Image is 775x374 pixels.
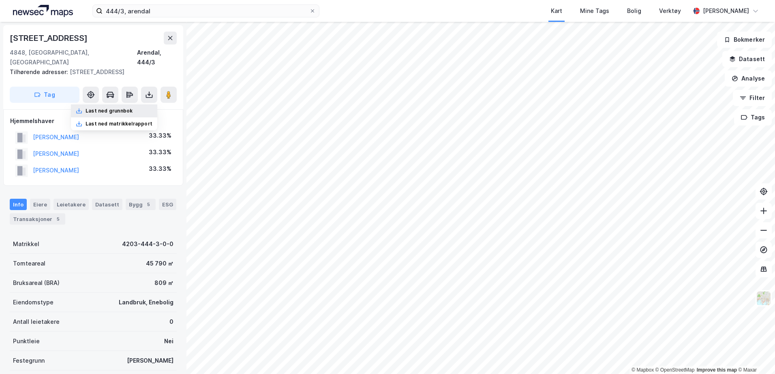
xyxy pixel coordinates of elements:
[126,199,156,210] div: Bygg
[10,87,79,103] button: Tag
[127,356,173,365] div: [PERSON_NAME]
[722,51,772,67] button: Datasett
[119,297,173,307] div: Landbruk, Enebolig
[13,278,60,288] div: Bruksareal (BRA)
[734,109,772,125] button: Tags
[627,6,641,16] div: Bolig
[92,199,122,210] div: Datasett
[13,336,40,346] div: Punktleie
[149,147,171,157] div: 33.33%
[551,6,562,16] div: Kart
[144,200,152,208] div: 5
[86,108,133,114] div: Last ned grunnbok
[154,278,173,288] div: 809 ㎡
[10,68,70,75] span: Tilhørende adresser:
[13,317,60,327] div: Antall leietakere
[580,6,609,16] div: Mine Tags
[697,367,737,373] a: Improve this map
[10,213,65,225] div: Transaksjoner
[10,67,170,77] div: [STREET_ADDRESS]
[756,291,771,306] img: Z
[13,5,73,17] img: logo.a4113a55bc3d86da70a041830d287a7e.svg
[734,335,775,374] iframe: Chat Widget
[10,48,137,67] div: 4848, [GEOGRAPHIC_DATA], [GEOGRAPHIC_DATA]
[149,164,171,174] div: 33.33%
[159,199,176,210] div: ESG
[122,239,173,249] div: 4203-444-3-0-0
[137,48,177,67] div: Arendal, 444/3
[655,367,695,373] a: OpenStreetMap
[54,215,62,223] div: 5
[13,297,54,307] div: Eiendomstype
[632,367,654,373] a: Mapbox
[13,239,39,249] div: Matrikkel
[164,336,173,346] div: Nei
[103,5,309,17] input: Søk på adresse, matrikkel, gårdeiere, leietakere eller personer
[733,90,772,106] button: Filter
[54,199,89,210] div: Leietakere
[10,32,89,45] div: [STREET_ADDRESS]
[86,121,152,127] div: Last ned matrikkelrapport
[149,131,171,140] div: 33.33%
[659,6,681,16] div: Verktøy
[146,259,173,268] div: 45 790 ㎡
[30,199,50,210] div: Eiere
[13,259,45,268] div: Tomteareal
[10,116,176,126] div: Hjemmelshaver
[13,356,45,365] div: Festegrunn
[725,70,772,87] button: Analyse
[10,199,27,210] div: Info
[703,6,749,16] div: [PERSON_NAME]
[717,32,772,48] button: Bokmerker
[169,317,173,327] div: 0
